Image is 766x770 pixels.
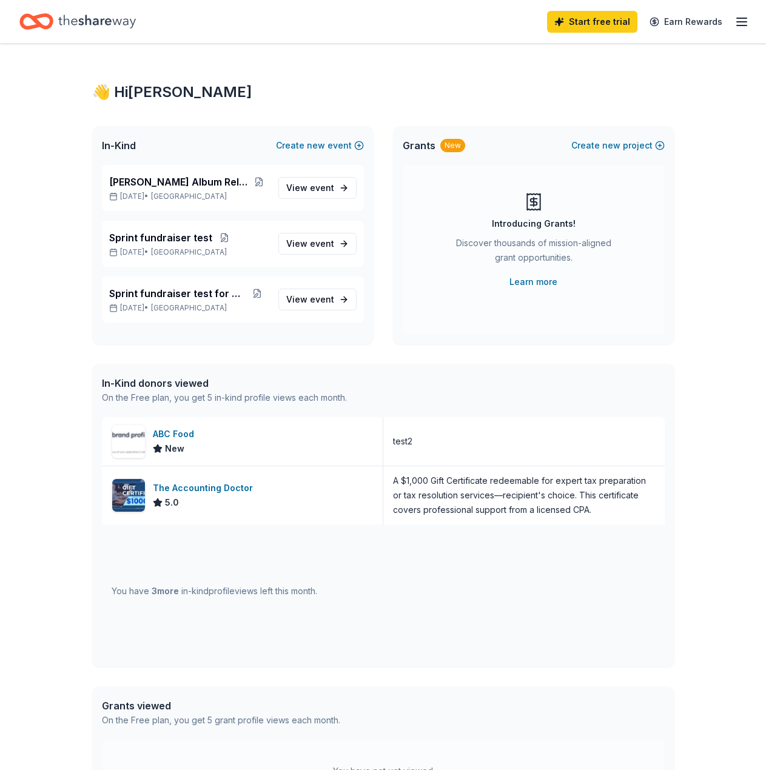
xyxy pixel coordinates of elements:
[440,139,465,152] div: New
[393,474,655,517] div: A $1,000 Gift Certificate redeemable for expert tax preparation or tax resolution services—recipi...
[571,138,665,153] button: Createnewproject
[286,292,334,307] span: View
[112,584,317,598] div: You have in-kind profile views left this month.
[276,138,364,153] button: Createnewevent
[310,294,334,304] span: event
[403,138,435,153] span: Grants
[451,236,616,270] div: Discover thousands of mission-aligned grant opportunities.
[102,713,340,728] div: On the Free plan, you get 5 grant profile views each month.
[109,230,212,245] span: Sprint fundraiser test
[151,192,227,201] span: [GEOGRAPHIC_DATA]
[102,698,340,713] div: Grants viewed
[19,7,136,36] a: Home
[307,138,325,153] span: new
[112,425,145,458] img: Image for ABC Food
[547,11,637,33] a: Start free trial
[278,289,357,310] a: View event
[278,233,357,255] a: View event
[102,138,136,153] span: In-Kind
[151,247,227,257] span: [GEOGRAPHIC_DATA]
[393,434,412,449] div: test2
[278,177,357,199] a: View event
[153,481,258,495] div: The Accounting Doctor
[112,479,145,512] img: Image for The Accounting Doctor
[602,138,620,153] span: new
[109,192,269,201] p: [DATE] •
[102,390,347,405] div: On the Free plan, you get 5 in-kind profile views each month.
[109,175,250,189] span: [PERSON_NAME] Album Release Party
[109,286,247,301] span: Sprint fundraiser test for Drizzy
[165,495,179,510] span: 5.0
[286,236,334,251] span: View
[165,441,184,456] span: New
[109,247,269,257] p: [DATE] •
[509,275,557,289] a: Learn more
[151,303,227,313] span: [GEOGRAPHIC_DATA]
[153,427,199,441] div: ABC Food
[492,216,576,231] div: Introducing Grants!
[310,238,334,249] span: event
[310,182,334,193] span: event
[92,82,674,102] div: 👋 Hi [PERSON_NAME]
[109,303,269,313] p: [DATE] •
[642,11,730,33] a: Earn Rewards
[102,376,347,390] div: In-Kind donors viewed
[152,586,179,596] span: 3 more
[286,181,334,195] span: View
